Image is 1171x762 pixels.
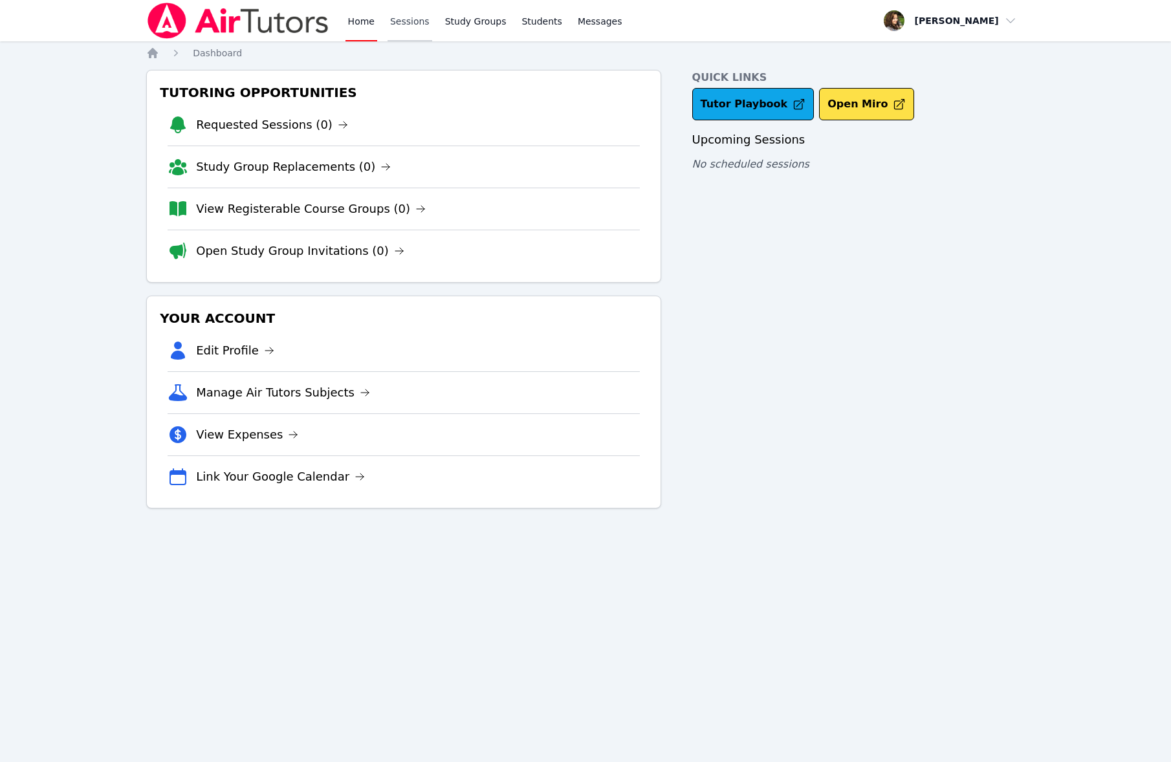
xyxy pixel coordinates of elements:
a: Requested Sessions (0) [196,116,348,134]
h3: Your Account [157,307,650,330]
img: Air Tutors [146,3,329,39]
nav: Breadcrumb [146,47,1025,60]
a: Study Group Replacements (0) [196,158,391,176]
a: Tutor Playbook [692,88,815,120]
a: View Expenses [196,426,298,444]
a: Open Study Group Invitations (0) [196,242,404,260]
h3: Tutoring Opportunities [157,81,650,104]
a: View Registerable Course Groups (0) [196,200,426,218]
button: Open Miro [819,88,914,120]
h4: Quick Links [692,70,1025,85]
span: Dashboard [193,48,242,58]
a: Dashboard [193,47,242,60]
a: Link Your Google Calendar [196,468,365,486]
a: Edit Profile [196,342,274,360]
span: No scheduled sessions [692,158,809,170]
a: Manage Air Tutors Subjects [196,384,370,402]
span: Messages [578,15,622,28]
h3: Upcoming Sessions [692,131,1025,149]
